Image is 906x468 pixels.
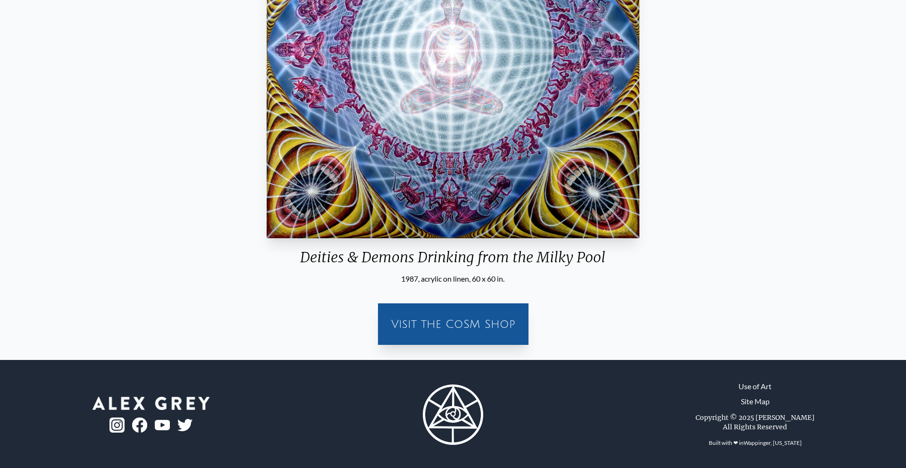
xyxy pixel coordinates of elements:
[723,422,787,432] div: All Rights Reserved
[177,419,193,431] img: twitter-logo.png
[132,418,147,433] img: fb-logo.png
[263,249,643,273] div: Deities & Demons Drinking from the Milky Pool
[155,420,170,431] img: youtube-logo.png
[696,413,814,422] div: Copyright © 2025 [PERSON_NAME]
[384,309,523,339] a: Visit the CoSM Shop
[741,396,770,407] a: Site Map
[744,439,802,446] a: Wappinger, [US_STATE]
[705,435,805,451] div: Built with ❤ in
[263,273,643,284] div: 1987, acrylic on linen, 60 x 60 in.
[109,418,125,433] img: ig-logo.png
[738,381,772,392] a: Use of Art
